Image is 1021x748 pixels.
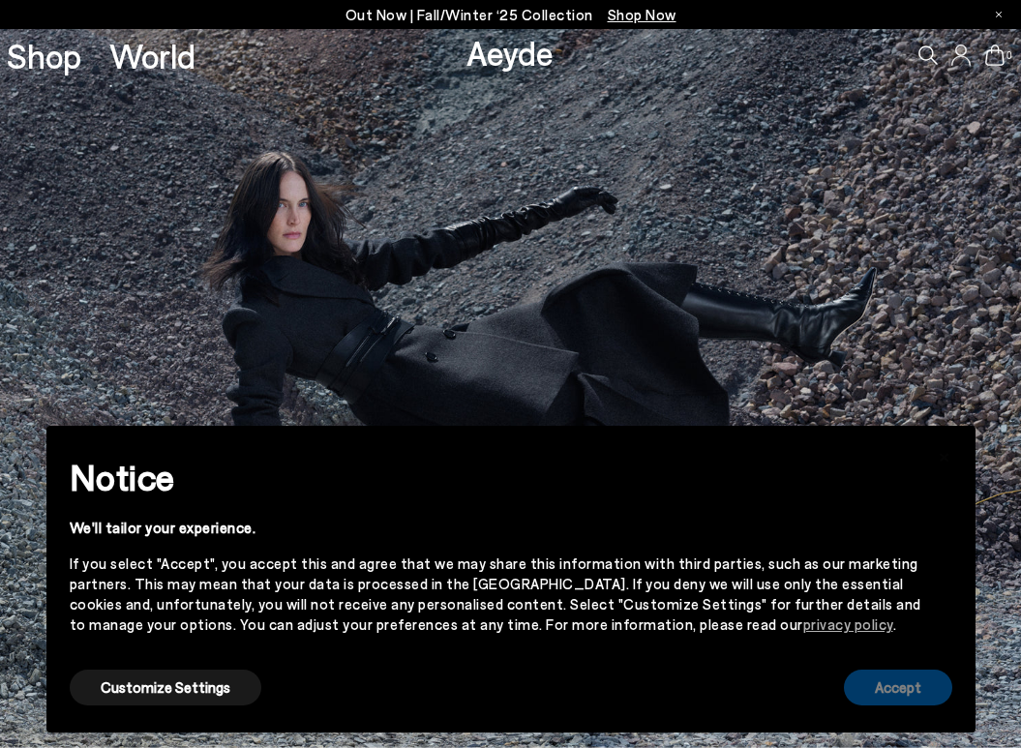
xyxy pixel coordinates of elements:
span: × [938,440,951,468]
a: 0 [985,45,1005,66]
a: Aeyde [466,32,554,73]
p: Out Now | Fall/Winter ‘25 Collection [345,3,676,27]
button: Accept [844,670,952,705]
button: Close this notice [921,432,968,478]
span: Navigate to /collections/new-in [608,6,676,23]
a: Shop [7,39,81,73]
span: 0 [1005,50,1014,61]
button: Customize Settings [70,670,261,705]
a: privacy policy [803,615,893,633]
h2: Notice [70,452,921,502]
div: If you select "Accept", you accept this and agree that we may share this information with third p... [70,554,921,635]
div: We'll tailor your experience. [70,518,921,538]
a: World [109,39,195,73]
